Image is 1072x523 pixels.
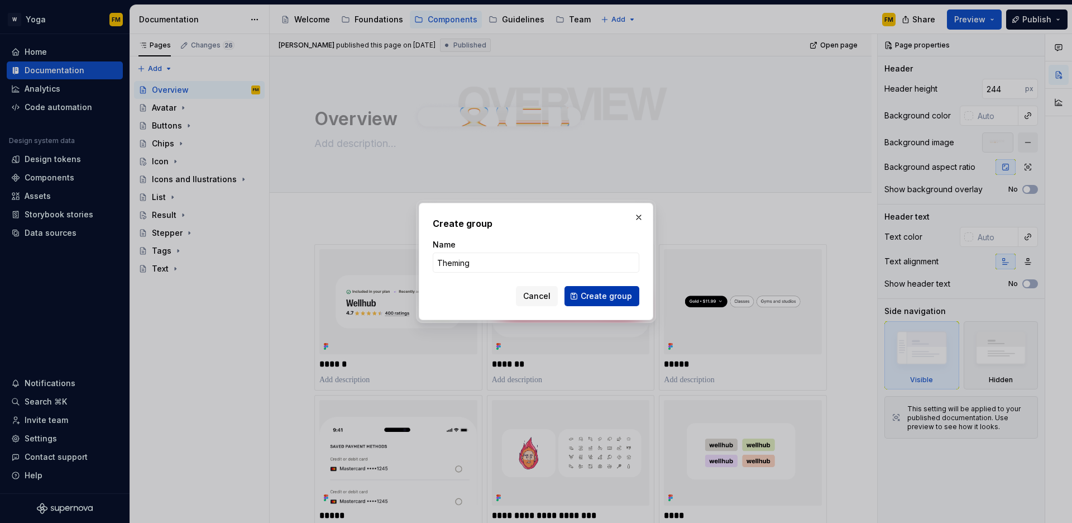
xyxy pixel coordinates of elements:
button: Cancel [516,286,558,306]
h2: Create group [433,217,639,230]
label: Name [433,239,456,250]
span: Create group [581,291,632,302]
span: Cancel [523,291,551,302]
button: Create group [564,286,639,306]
